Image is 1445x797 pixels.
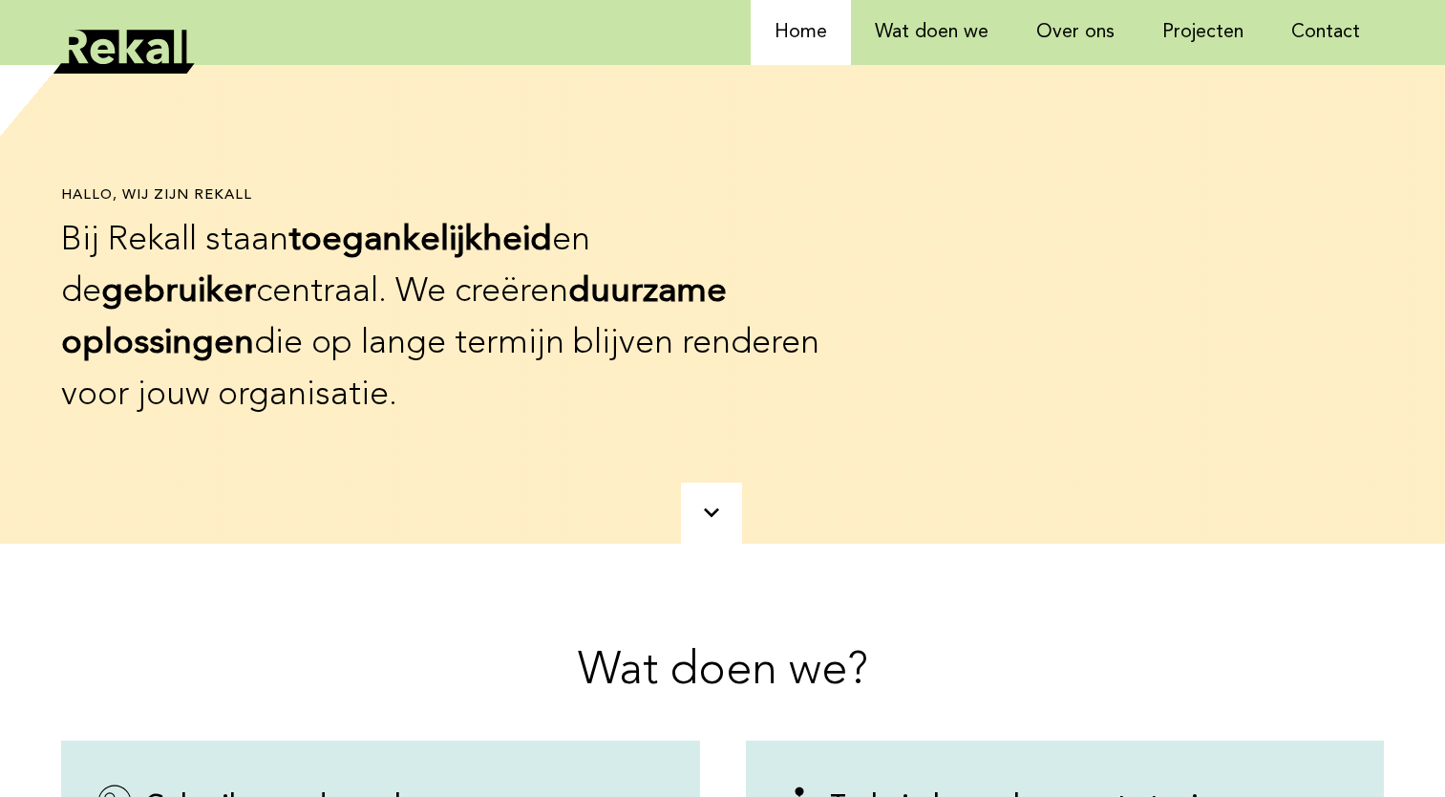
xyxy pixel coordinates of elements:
[61,187,841,205] h1: Hallo, wij zijn rekall
[61,215,841,421] p: Bij Rekall staan en de centraal. We creëren die op lange termijn blijven renderen voor jouw organ...
[288,224,552,258] b: toegankelijkheid
[61,275,727,361] b: duurzame oplossingen
[101,275,256,310] b: gebruiker
[61,642,1384,701] h2: Wat doen we?
[681,483,742,544] a: scroll naar beneden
